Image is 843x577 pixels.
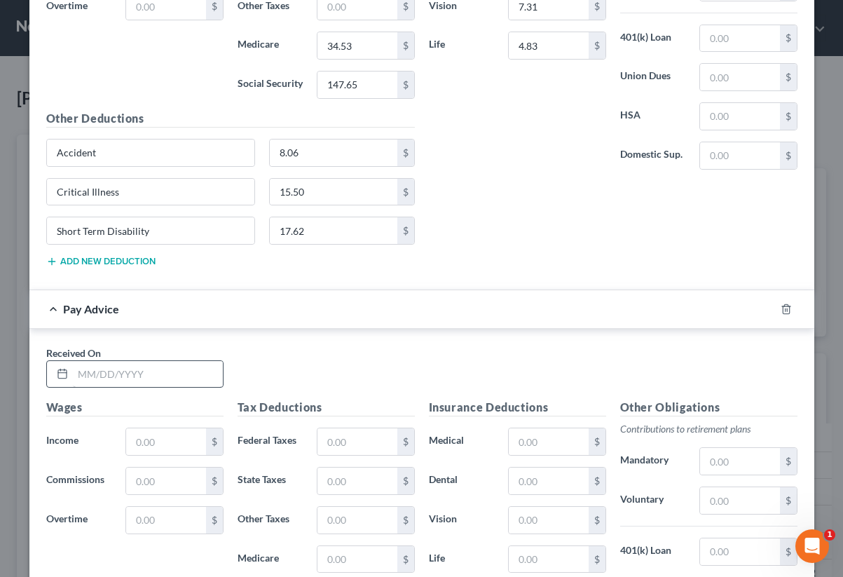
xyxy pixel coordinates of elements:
button: Add new deduction [46,256,156,267]
label: Medicare [231,32,310,60]
label: Life [422,32,502,60]
label: Union Dues [613,63,693,91]
div: $ [206,507,223,534]
h5: Insurance Deductions [429,399,606,416]
label: Overtime [39,506,119,534]
input: 0.00 [126,507,205,534]
label: HSA [613,102,693,130]
div: $ [397,217,414,244]
h5: Tax Deductions [238,399,415,416]
label: Vision [422,506,502,534]
label: Mandatory [613,447,693,475]
input: 0.00 [700,142,779,169]
label: Life [422,545,502,573]
input: Specify... [47,140,255,166]
div: $ [589,507,605,534]
div: $ [589,546,605,573]
h5: Wages [46,399,224,416]
input: 0.00 [509,468,588,494]
input: MM/DD/YYYY [73,361,223,388]
input: 0.00 [509,32,588,59]
label: Medicare [231,545,310,573]
input: 0.00 [700,64,779,90]
input: 0.00 [700,487,779,514]
div: $ [397,507,414,534]
div: $ [780,103,797,130]
label: 401(k) Loan [613,25,693,53]
input: 0.00 [126,428,205,455]
div: $ [397,140,414,166]
input: Specify... [47,179,255,205]
label: Federal Taxes [231,428,310,456]
div: $ [397,179,414,205]
input: 0.00 [509,546,588,573]
span: 1 [824,529,835,541]
label: Voluntary [613,487,693,515]
div: $ [780,538,797,565]
span: Income [46,434,78,446]
input: 0.00 [317,546,397,573]
label: Dental [422,467,502,495]
label: Domestic Sup. [613,142,693,170]
div: $ [397,428,414,455]
input: 0.00 [270,140,397,166]
input: Specify... [47,217,255,244]
input: 0.00 [317,428,397,455]
input: 0.00 [700,25,779,52]
label: State Taxes [231,467,310,495]
input: 0.00 [270,217,397,244]
div: $ [780,487,797,514]
input: 0.00 [700,103,779,130]
iframe: Intercom live chat [795,529,829,563]
div: $ [397,32,414,59]
div: $ [780,142,797,169]
div: $ [589,32,605,59]
span: Pay Advice [63,302,119,315]
input: 0.00 [317,72,397,98]
label: Commissions [39,467,119,495]
p: Contributions to retirement plans [620,422,797,436]
div: $ [397,468,414,494]
input: 0.00 [126,468,205,494]
div: $ [780,448,797,475]
div: $ [397,72,414,98]
div: $ [780,64,797,90]
input: 0.00 [700,538,779,565]
div: $ [206,428,223,455]
input: 0.00 [317,507,397,534]
span: Received On [46,347,101,359]
label: Other Taxes [231,506,310,534]
input: 0.00 [509,507,588,534]
div: $ [397,546,414,573]
h5: Other Deductions [46,110,415,128]
input: 0.00 [509,428,588,455]
input: 0.00 [317,32,397,59]
input: 0.00 [270,179,397,205]
input: 0.00 [700,448,779,475]
label: Medical [422,428,502,456]
div: $ [589,428,605,455]
div: $ [589,468,605,494]
div: $ [206,468,223,494]
label: 401(k) Loan [613,538,693,566]
label: Social Security [231,71,310,99]
input: 0.00 [317,468,397,494]
div: $ [780,25,797,52]
h5: Other Obligations [620,399,797,416]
